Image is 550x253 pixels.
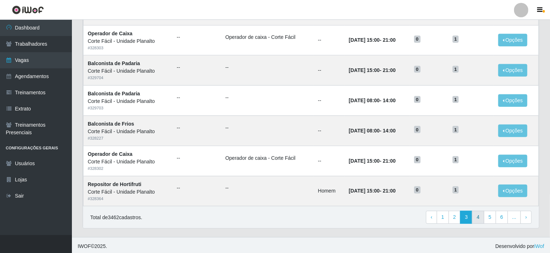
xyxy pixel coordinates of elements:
[177,184,217,192] ul: --
[453,96,459,103] span: 1
[496,211,508,224] a: 6
[177,64,217,71] ul: --
[349,128,380,134] time: [DATE] 08:00
[453,66,459,73] span: 1
[349,67,380,73] time: [DATE] 15:00
[78,243,91,249] span: IWOF
[525,214,527,220] span: ›
[88,181,141,187] strong: Repositor de Hortifruti
[498,125,528,137] button: Opções
[88,128,168,135] div: Corte Fácil - Unidade Planalto
[498,94,528,107] button: Opções
[383,188,396,194] time: 21:00
[383,158,396,164] time: 21:00
[426,211,532,224] nav: pagination
[88,67,168,75] div: Corte Fácil - Unidade Planalto
[437,211,449,224] a: 1
[414,156,421,163] span: 0
[349,67,395,73] strong: -
[383,37,396,43] time: 21:00
[349,37,380,43] time: [DATE] 15:00
[88,196,168,202] div: # 328364
[498,34,528,46] button: Opções
[88,31,133,36] strong: Operador de Caixa
[12,5,44,14] img: CoreUI Logo
[225,94,310,101] ul: --
[383,98,396,103] time: 14:00
[88,37,168,45] div: Corte Fácil - Unidade Planalto
[426,211,437,224] a: Previous
[177,154,217,162] ul: --
[460,211,472,224] a: 3
[431,214,432,220] span: ‹
[314,25,345,55] td: --
[349,98,395,103] strong: -
[349,158,380,164] time: [DATE] 15:00
[88,166,168,172] div: # 328302
[498,64,528,77] button: Opções
[88,188,168,196] div: Corte Fácil - Unidade Planalto
[349,98,380,103] time: [DATE] 08:00
[88,98,168,105] div: Corte Fácil - Unidade Planalto
[88,135,168,141] div: # 328227
[225,184,310,192] ul: --
[88,151,133,157] strong: Operador de Caixa
[225,154,310,162] li: Operador de caixa - Corte Fácil
[88,45,168,51] div: # 328303
[349,188,380,194] time: [DATE] 15:00
[414,126,421,133] span: 0
[383,67,396,73] time: 21:00
[349,128,395,134] strong: -
[453,186,459,194] span: 1
[225,33,310,41] li: Operador de caixa - Corte Fácil
[314,116,345,146] td: --
[314,86,345,116] td: --
[88,60,140,66] strong: Balconista de Padaria
[453,36,459,43] span: 1
[177,94,217,101] ul: --
[177,124,217,132] ul: --
[177,33,217,41] ul: --
[495,243,544,250] span: Desenvolvido por
[453,156,459,163] span: 1
[414,66,421,73] span: 0
[521,211,532,224] a: Next
[414,36,421,43] span: 0
[88,158,168,166] div: Corte Fácil - Unidade Planalto
[314,176,345,206] td: Homem
[88,121,134,127] strong: Balconista de Frios
[314,55,345,86] td: --
[314,146,345,176] td: --
[453,126,459,133] span: 1
[449,211,461,224] a: 2
[484,211,496,224] a: 5
[472,211,484,224] a: 4
[349,37,395,43] strong: -
[225,64,310,71] ul: --
[534,243,544,249] a: iWof
[508,211,521,224] a: ...
[88,75,168,81] div: # 329704
[88,91,140,96] strong: Balconista de Padaria
[349,188,395,194] strong: -
[414,96,421,103] span: 0
[225,124,310,132] ul: --
[88,105,168,111] div: # 329703
[78,243,107,250] span: © 2025 .
[383,128,396,134] time: 14:00
[498,185,528,197] button: Opções
[90,214,142,221] p: Total de 3462 cadastros.
[349,158,395,164] strong: -
[498,155,528,167] button: Opções
[414,186,421,194] span: 0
